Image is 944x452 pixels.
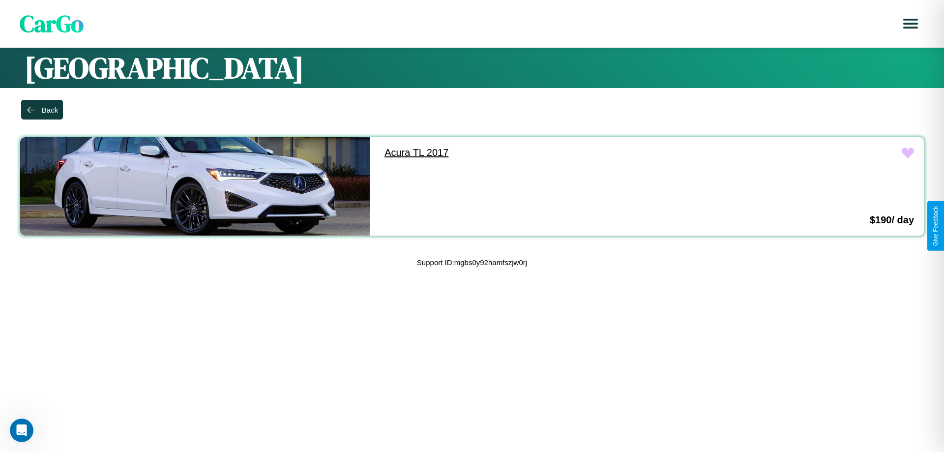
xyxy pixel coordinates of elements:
[25,48,919,88] h1: [GEOGRAPHIC_DATA]
[375,137,724,168] a: Acura TL 2017
[10,419,33,442] iframe: Intercom live chat
[897,10,924,37] button: Open menu
[42,106,58,114] div: Back
[20,7,84,40] span: CarGo
[21,100,63,120] button: Back
[932,206,939,246] div: Give Feedback
[417,256,527,269] p: Support ID: mgbs0y92hamfszjw0rj
[870,214,914,226] h3: $ 190 / day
